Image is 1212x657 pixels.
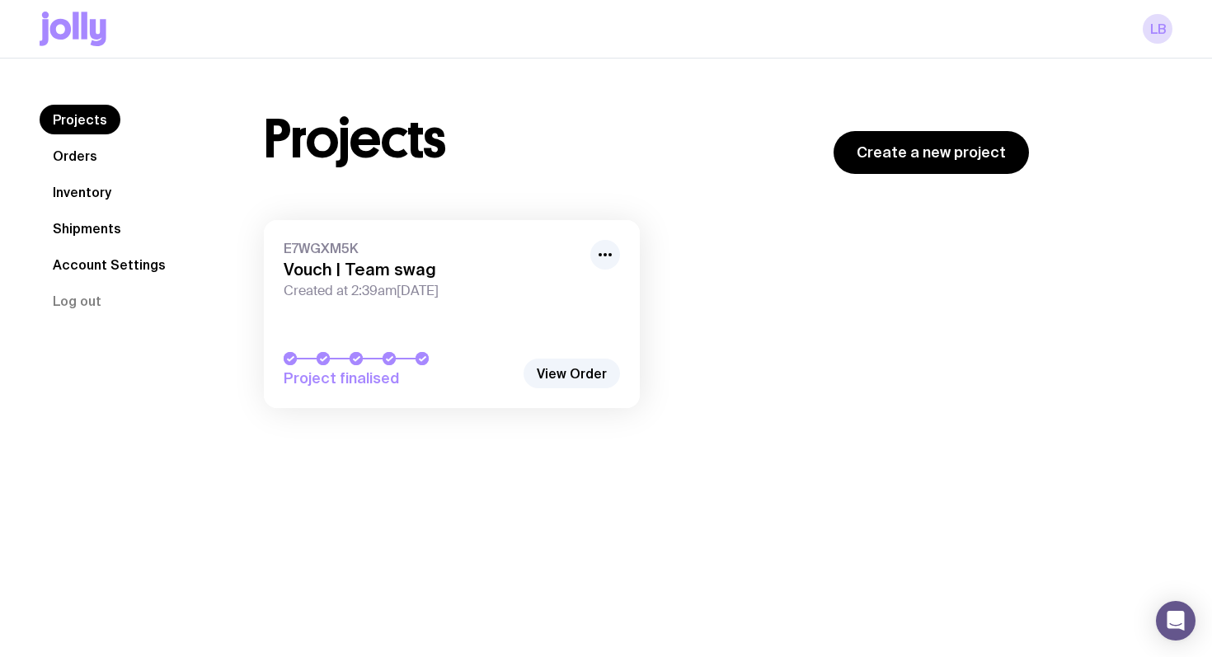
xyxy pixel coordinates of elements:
[40,141,110,171] a: Orders
[40,105,120,134] a: Projects
[264,113,446,166] h1: Projects
[40,286,115,316] button: Log out
[524,359,620,388] a: View Order
[40,214,134,243] a: Shipments
[284,260,580,279] h3: Vouch | Team swag
[834,131,1029,174] a: Create a new project
[40,250,179,279] a: Account Settings
[40,177,124,207] a: Inventory
[264,220,640,408] a: E7WGXM5KVouch | Team swagCreated at 2:39am[DATE]Project finalised
[1156,601,1196,641] div: Open Intercom Messenger
[284,240,580,256] span: E7WGXM5K
[284,283,580,299] span: Created at 2:39am[DATE]
[1143,14,1172,44] a: LB
[284,368,514,388] span: Project finalised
